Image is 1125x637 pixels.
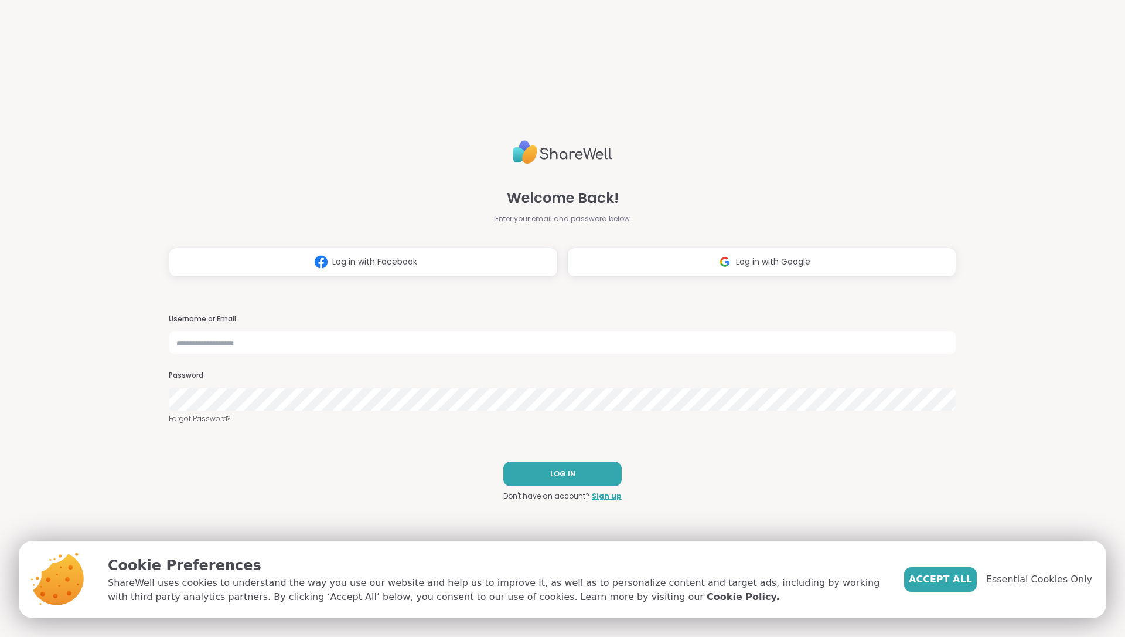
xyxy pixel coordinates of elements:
[736,256,810,268] span: Log in with Google
[108,555,885,576] p: Cookie Preferences
[503,462,622,486] button: LOG IN
[332,256,417,268] span: Log in with Facebook
[108,576,885,604] p: ShareWell uses cookies to understand the way you use our website and help us to improve it, as we...
[169,414,956,424] a: Forgot Password?
[550,469,575,479] span: LOG IN
[904,567,977,592] button: Accept All
[495,214,630,224] span: Enter your email and password below
[714,251,736,273] img: ShareWell Logomark
[707,590,779,604] a: Cookie Policy.
[169,248,558,277] button: Log in with Facebook
[513,135,612,169] img: ShareWell Logo
[169,314,956,324] h3: Username or Email
[169,371,956,381] h3: Password
[986,572,1092,587] span: Essential Cookies Only
[503,491,589,502] span: Don't have an account?
[909,572,972,587] span: Accept All
[567,248,956,277] button: Log in with Google
[507,188,619,209] span: Welcome Back!
[592,491,622,502] a: Sign up
[310,251,332,273] img: ShareWell Logomark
